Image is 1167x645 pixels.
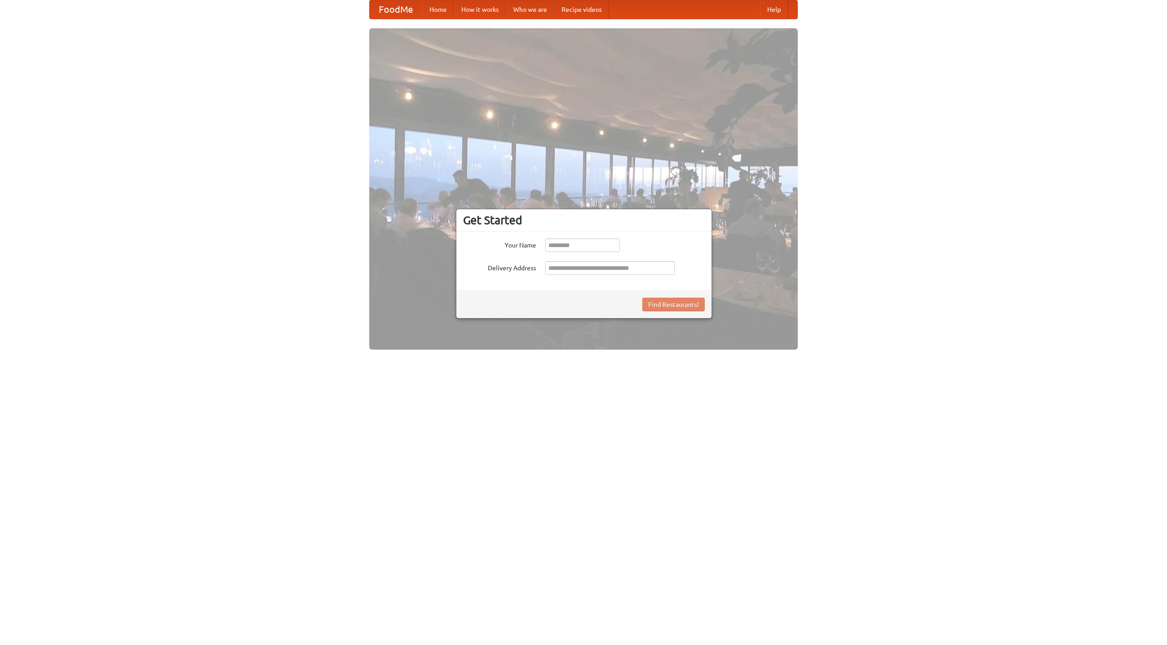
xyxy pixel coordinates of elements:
label: Your Name [463,238,536,250]
label: Delivery Address [463,261,536,273]
a: Help [760,0,788,19]
h3: Get Started [463,213,705,227]
a: How it works [454,0,506,19]
a: Home [422,0,454,19]
button: Find Restaurants! [642,298,705,311]
a: Who we are [506,0,554,19]
a: FoodMe [370,0,422,19]
a: Recipe videos [554,0,609,19]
